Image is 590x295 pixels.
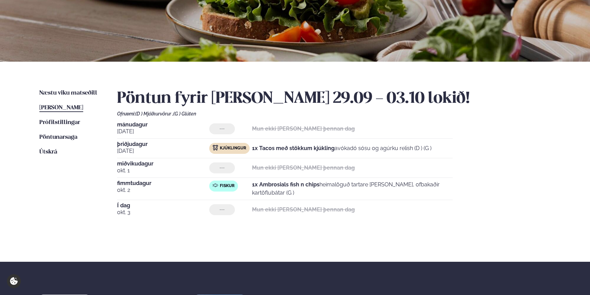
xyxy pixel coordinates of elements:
img: fish.svg [213,183,218,188]
a: Prófílstillingar [39,119,80,127]
strong: 1x Tacos með stökkum kjúkling [252,145,335,151]
strong: Mun ekki [PERSON_NAME] þennan dag [252,125,355,132]
span: Í dag [117,203,209,208]
span: okt. 3 [117,208,209,217]
span: --- [219,165,225,171]
span: [PERSON_NAME] [39,105,83,111]
span: [DATE] [117,147,209,155]
span: Útskrá [39,149,57,155]
a: Cookie settings [7,274,21,288]
span: Kjúklingur [220,146,246,151]
p: heimalöguð tartare [PERSON_NAME], ofbakaðir kartöflubátar (G ) [252,181,453,197]
span: [DATE] [117,127,209,136]
span: þriðjudagur [117,142,209,147]
img: chicken.svg [213,145,218,150]
p: avókadó sósu og agúrku relish (D ) (G ) [252,144,431,152]
span: okt. 2 [117,186,209,194]
span: fimmtudagur [117,181,209,186]
a: Næstu viku matseðill [39,89,97,97]
span: (D ) Mjólkurvörur , [135,111,173,116]
span: Prófílstillingar [39,120,80,125]
span: mánudagur [117,122,209,127]
span: okt. 1 [117,167,209,175]
span: (G ) Glúten [173,111,196,116]
strong: Mun ekki [PERSON_NAME] þennan dag [252,206,355,213]
span: Fiskur [220,183,235,189]
div: Ofnæmi: [117,111,551,116]
span: Næstu viku matseðill [39,90,97,96]
span: miðvikudagur [117,161,209,167]
span: --- [219,126,225,132]
h2: Pöntun fyrir [PERSON_NAME] 29.09 - 03.10 lokið! [117,89,551,108]
span: Pöntunarsaga [39,134,77,140]
a: [PERSON_NAME] [39,104,83,112]
strong: Mun ekki [PERSON_NAME] þennan dag [252,164,355,171]
strong: 1x Ambrosials fish n chips [252,181,319,188]
span: --- [219,207,225,212]
a: Útskrá [39,148,57,156]
a: Pöntunarsaga [39,133,77,142]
